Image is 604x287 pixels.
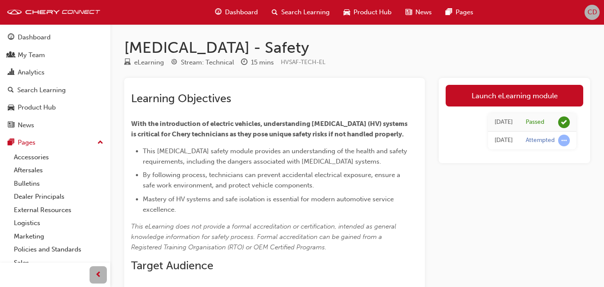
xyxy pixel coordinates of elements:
a: Dealer Principals [10,190,107,203]
span: news-icon [8,122,14,129]
span: This eLearning does not provide a formal accreditation or certification, intended as general know... [131,223,398,251]
span: Search Learning [281,7,330,17]
span: car-icon [8,104,14,112]
a: car-iconProduct Hub [337,3,398,21]
span: search-icon [8,87,14,94]
span: Pages [456,7,473,17]
div: Stream [171,57,234,68]
span: CD [588,7,597,17]
span: pages-icon [446,7,452,18]
div: eLearning [134,58,164,68]
span: With the introduction of electric vehicles, understanding [MEDICAL_DATA] (HV) systems is critical... [131,120,409,138]
span: people-icon [8,52,14,59]
span: prev-icon [95,270,102,281]
div: Dashboard [18,32,51,42]
a: guage-iconDashboard [208,3,265,21]
button: Pages [3,135,107,151]
div: News [18,120,34,130]
a: Policies and Standards [10,243,107,256]
span: up-icon [97,137,103,148]
span: This [MEDICAL_DATA] safety module provides an understanding of the health and safety requirements... [143,147,409,165]
div: Product Hub [18,103,56,113]
span: target-icon [171,59,177,67]
span: Learning Objectives [131,92,231,105]
span: Target Audience [131,259,213,272]
span: search-icon [272,7,278,18]
div: Duration [241,57,274,68]
span: Mastery of HV systems and safe isolation is essential for modern automotive service excellence. [143,195,395,213]
a: Sales [10,256,107,270]
a: News [3,117,107,133]
h1: [MEDICAL_DATA] - Safety [124,38,590,57]
div: Type [124,57,164,68]
div: Attempted [526,136,555,145]
span: learningRecordVerb_ATTEMPT-icon [558,135,570,146]
a: External Resources [10,203,107,217]
button: DashboardMy TeamAnalyticsSearch LearningProduct HubNews [3,28,107,135]
a: Dashboard [3,29,107,45]
a: search-iconSearch Learning [265,3,337,21]
img: cheryconnect [4,7,104,17]
span: learningResourceType_ELEARNING-icon [124,59,131,67]
span: guage-icon [8,34,14,42]
a: Logistics [10,216,107,230]
button: CD [585,5,600,20]
div: 15 mins [251,58,274,68]
a: Bulletins [10,177,107,190]
a: Accessories [10,151,107,164]
div: Analytics [18,68,45,77]
span: chart-icon [8,69,14,77]
a: pages-iconPages [439,3,480,21]
span: News [415,7,432,17]
span: By following process, technicians can prevent accidental electrical exposure, ensure a safe work ... [143,171,402,189]
div: Passed [526,118,544,126]
div: Pages [18,138,35,148]
span: Dashboard [225,7,258,17]
a: news-iconNews [398,3,439,21]
span: clock-icon [241,59,247,67]
span: car-icon [344,7,350,18]
a: Launch eLearning module [446,85,583,106]
div: Wed Dec 04 2024 11:14:52 GMT+1100 (Australian Eastern Daylight Time) [495,117,513,127]
span: Learning resource code [281,58,325,66]
a: Search Learning [3,82,107,98]
a: Marketing [10,230,107,243]
a: Analytics [3,64,107,81]
span: pages-icon [8,139,14,147]
span: news-icon [405,7,412,18]
div: My Team [18,50,45,60]
div: Stream: Technical [181,58,234,68]
a: Product Hub [3,100,107,116]
a: Aftersales [10,164,107,177]
span: guage-icon [215,7,222,18]
a: My Team [3,47,107,63]
span: learningRecordVerb_PASS-icon [558,116,570,128]
div: Search Learning [17,85,66,95]
div: Wed Nov 27 2024 09:38:36 GMT+1100 (Australian Eastern Daylight Time) [495,135,513,145]
span: Product Hub [353,7,392,17]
